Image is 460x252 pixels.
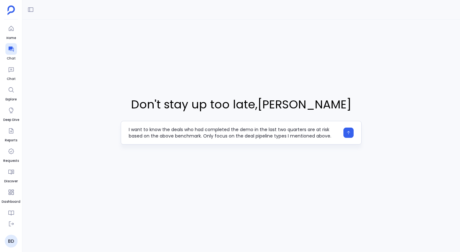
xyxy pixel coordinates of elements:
span: Explore [5,97,17,102]
textarea: I want to know the deals who had completed the demo in the last two quarters are at risk based on... [129,126,340,139]
a: Templates [2,207,20,225]
img: petavue logo [7,5,15,15]
a: Home [5,23,17,41]
span: Chat [5,76,17,82]
span: Chat [5,56,17,61]
a: Chat [5,64,17,82]
a: Chat [5,43,17,61]
a: Discover [4,166,18,184]
a: Reports [5,125,17,143]
a: Dashboard [2,186,20,204]
a: BD [5,235,18,248]
span: Home [5,35,17,41]
span: Reports [5,138,17,143]
span: Dashboard [2,199,20,204]
a: Explore [5,84,17,102]
a: Deep Dive [3,105,19,122]
span: Requests [3,158,19,163]
span: Discover [4,179,18,184]
span: Don't stay up too late , [PERSON_NAME] [121,96,362,113]
a: Requests [3,146,19,163]
span: Deep Dive [3,117,19,122]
